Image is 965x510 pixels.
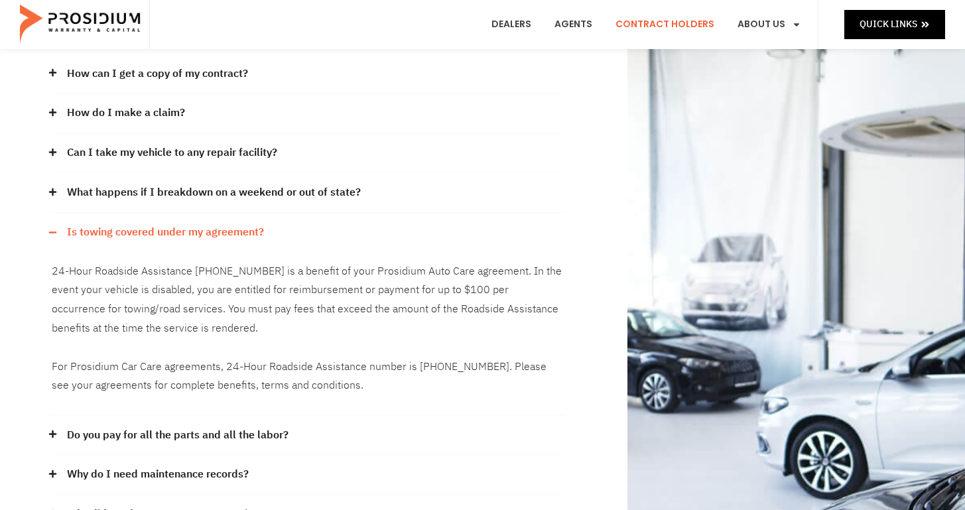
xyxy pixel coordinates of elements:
[52,262,564,396] p: 24-Hour Roadside Assistance [PHONE_NUMBER] is a benefit of your Prosidium Auto Care agreement. In...
[52,213,564,252] div: Is towing covered under my agreement?
[67,183,361,202] a: What happens if I breakdown on a weekend or out of state?
[52,133,564,173] div: Can I take my vehicle to any repair facility?
[67,143,277,162] a: Can I take my vehicle to any repair facility?
[52,94,564,133] div: How do I make a claim?
[67,103,185,123] a: How do I make a claim?
[52,54,564,94] div: How can I get a copy of my contract?
[52,173,564,213] div: What happens if I breakdown on a weekend or out of state?
[67,465,249,484] a: Why do I need maintenance records?
[67,223,264,242] a: Is towing covered under my agreement?
[52,252,564,416] div: Is towing covered under my agreement?
[52,416,564,456] div: Do you pay for all the parts and all the labor?
[844,10,945,38] a: Quick Links
[52,455,564,495] div: Why do I need maintenance records?
[860,16,917,32] span: Quick Links
[67,64,248,84] a: How can I get a copy of my contract?
[67,426,289,445] a: Do you pay for all the parts and all the labor?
